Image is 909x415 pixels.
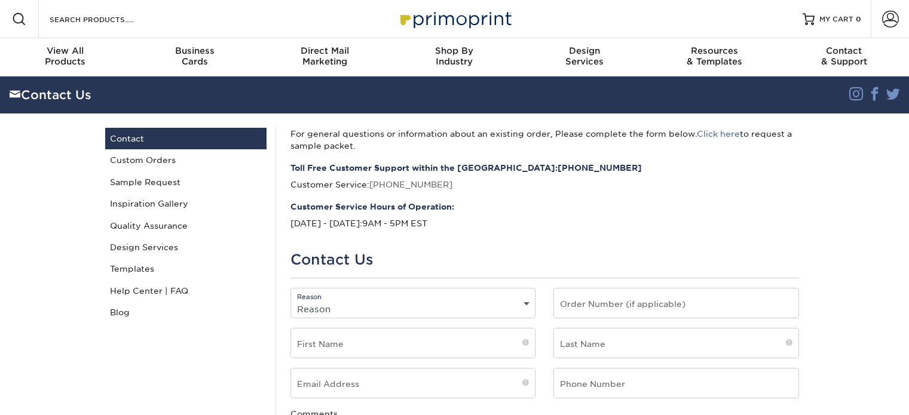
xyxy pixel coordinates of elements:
[290,128,799,152] p: For general questions or information about an existing order, Please complete the form below. to ...
[290,219,362,228] span: [DATE] - [DATE]:
[105,128,267,149] a: Contact
[260,45,390,67] div: Marketing
[779,38,909,76] a: Contact& Support
[558,163,642,173] a: [PHONE_NUMBER]
[697,129,740,139] a: Click here
[105,171,267,193] a: Sample Request
[260,38,390,76] a: Direct MailMarketing
[519,45,649,56] span: Design
[130,38,259,76] a: BusinessCards
[819,14,853,24] span: MY CART
[779,45,909,67] div: & Support
[290,162,799,191] p: Customer Service:
[290,201,799,230] p: 9AM - 5PM EST
[390,45,519,56] span: Shop By
[290,162,799,174] strong: Toll Free Customer Support within the [GEOGRAPHIC_DATA]:
[649,45,779,56] span: Resources
[105,215,267,236] a: Quality Assurance
[395,6,515,32] img: Primoprint
[290,201,799,213] strong: Customer Service Hours of Operation:
[519,38,649,76] a: DesignServices
[856,15,861,23] span: 0
[369,180,452,189] a: [PHONE_NUMBER]
[649,38,779,76] a: Resources& Templates
[130,45,259,56] span: Business
[779,45,909,56] span: Contact
[105,149,267,171] a: Custom Orders
[105,258,267,279] a: Templates
[48,12,165,26] input: SEARCH PRODUCTS.....
[260,45,390,56] span: Direct Mail
[649,45,779,67] div: & Templates
[105,236,267,258] a: Design Services
[105,193,267,214] a: Inspiration Gallery
[390,38,519,76] a: Shop ByIndustry
[390,45,519,67] div: Industry
[290,251,799,269] h1: Contact Us
[105,280,267,302] a: Help Center | FAQ
[519,45,649,67] div: Services
[130,45,259,67] div: Cards
[105,302,267,323] a: Blog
